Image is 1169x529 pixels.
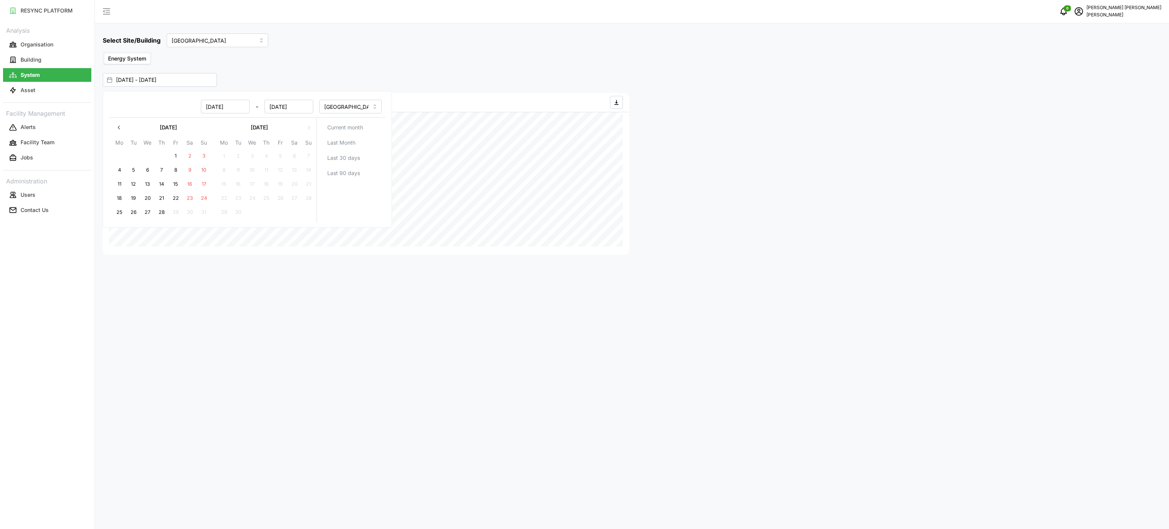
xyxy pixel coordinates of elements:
[287,138,301,149] th: Sa
[3,188,91,202] button: Users
[127,163,140,177] button: 5 August 2025
[3,38,91,51] button: Organisation
[3,83,91,98] a: Asset
[113,177,126,191] button: 11 August 2025
[126,121,211,134] button: [DATE]
[113,100,313,113] div: -
[288,177,301,191] button: 20 September 2025
[183,149,197,163] button: 2 August 2025
[1066,6,1069,11] span: 0
[1056,4,1071,19] button: notifications
[273,138,287,149] th: Fr
[3,151,91,165] button: Jobs
[320,121,383,134] button: Current month
[327,121,363,134] span: Current month
[21,56,41,64] p: Building
[260,163,273,177] button: 11 September 2025
[327,136,355,149] span: Last Month
[245,163,259,177] button: 10 September 2025
[217,163,231,177] button: 8 September 2025
[113,191,126,205] button: 18 August 2025
[1086,4,1161,11] p: [PERSON_NAME] [PERSON_NAME]
[183,138,197,149] th: Sa
[141,206,154,219] button: 27 August 2025
[231,191,245,205] button: 23 September 2025
[169,138,183,149] th: Fr
[197,206,211,219] button: 31 August 2025
[169,149,183,163] button: 1 August 2025
[3,53,91,67] button: Building
[112,138,126,149] th: Mo
[3,37,91,52] a: Organisation
[3,52,91,67] a: Building
[127,206,140,219] button: 26 August 2025
[3,3,91,18] a: RESYNC PLATFORM
[3,136,91,150] button: Facility Team
[103,36,161,45] h5: Select Site/Building
[288,191,301,205] button: 27 September 2025
[197,149,211,163] button: 3 August 2025
[217,121,302,134] button: [DATE]
[197,177,211,191] button: 17 August 2025
[245,138,259,149] th: We
[155,163,169,177] button: 7 August 2025
[183,163,197,177] button: 9 August 2025
[245,149,259,163] button: 3 September 2025
[108,55,146,62] span: Energy System
[3,121,91,134] button: Alerts
[3,4,91,18] button: RESYNC PLATFORM
[231,206,245,219] button: 30 September 2025
[327,167,360,180] span: Last 90 days
[274,149,287,163] button: 5 September 2025
[320,151,383,165] button: Last 30 days
[245,177,259,191] button: 17 September 2025
[21,191,35,199] p: Users
[3,67,91,83] a: System
[274,163,287,177] button: 12 September 2025
[217,206,231,219] button: 29 September 2025
[183,206,197,219] button: 30 August 2025
[169,177,183,191] button: 15 August 2025
[3,175,91,186] p: Administration
[155,191,169,205] button: 21 August 2025
[260,149,273,163] button: 4 September 2025
[197,138,211,149] th: Su
[21,86,35,94] p: Asset
[259,138,273,149] th: Th
[169,163,183,177] button: 8 August 2025
[169,191,183,205] button: 22 August 2025
[320,136,383,150] button: Last Month
[21,7,73,14] p: RESYNC PLATFORM
[245,191,259,205] button: 24 September 2025
[155,177,169,191] button: 14 August 2025
[197,163,211,177] button: 10 August 2025
[21,71,40,79] p: System
[127,177,140,191] button: 12 August 2025
[302,163,315,177] button: 14 September 2025
[231,163,245,177] button: 9 September 2025
[21,154,33,161] p: Jobs
[260,177,273,191] button: 18 September 2025
[127,191,140,205] button: 19 August 2025
[302,191,315,205] button: 28 September 2025
[183,177,197,191] button: 16 August 2025
[3,150,91,166] a: Jobs
[183,191,197,205] button: 23 August 2025
[288,149,301,163] button: 6 September 2025
[288,163,301,177] button: 13 September 2025
[3,203,91,217] button: Contact Us
[3,107,91,118] p: Facility Management
[21,139,54,146] p: Facility Team
[231,149,245,163] button: 2 September 2025
[21,41,53,48] p: Organisation
[3,135,91,150] a: Facility Team
[141,163,154,177] button: 6 August 2025
[154,138,169,149] th: Th
[169,206,183,219] button: 29 August 2025
[260,191,273,205] button: 25 September 2025
[231,138,245,149] th: Tu
[231,177,245,191] button: 16 September 2025
[320,166,383,180] button: Last 90 days
[274,191,287,205] button: 26 September 2025
[3,83,91,97] button: Asset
